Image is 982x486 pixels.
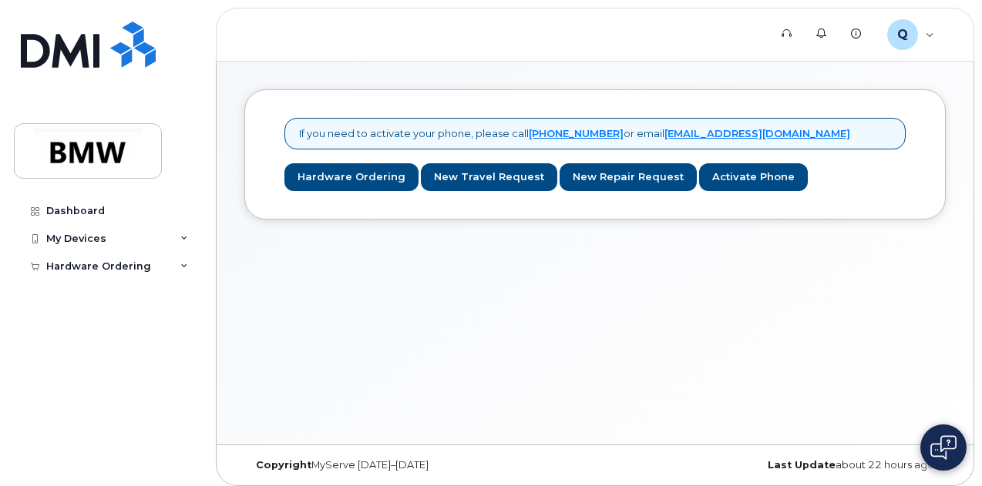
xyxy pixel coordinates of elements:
[299,126,850,141] p: If you need to activate your phone, please call or email
[284,163,419,192] a: Hardware Ordering
[560,163,697,192] a: New Repair Request
[930,435,957,460] img: Open chat
[421,163,557,192] a: New Travel Request
[256,459,311,471] strong: Copyright
[699,163,808,192] a: Activate Phone
[712,459,946,471] div: about 22 hours ago
[664,127,850,139] a: [EMAIL_ADDRESS][DOMAIN_NAME]
[244,459,478,471] div: MyServe [DATE]–[DATE]
[768,459,836,471] strong: Last Update
[529,127,624,139] a: [PHONE_NUMBER]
